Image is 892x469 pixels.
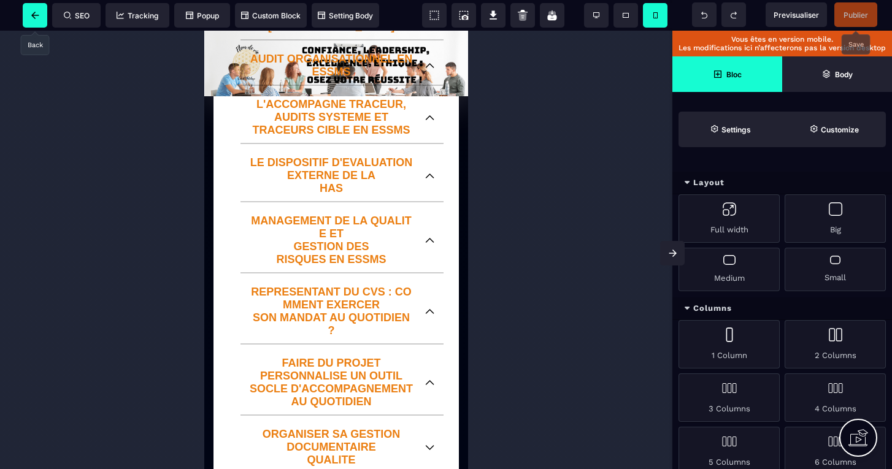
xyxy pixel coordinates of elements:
span: SEO [64,11,90,20]
span: Open Blocks [672,56,782,92]
strong: Bloc [726,70,742,79]
p: AUDIT ORGANISATIONNEL EN ESSMS [45,22,209,48]
span: Setting Body [318,11,373,20]
p: MANAGEMENT DE LA QUALITE ET GESTION DES RISQUES EN ESSMS [45,184,209,235]
div: 4 Columns [785,373,886,422]
span: Screenshot [452,3,476,28]
span: Previsualiser [774,10,819,20]
span: Preview [766,2,827,27]
p: Les modifications ici n’affecterons pas la version desktop [679,44,886,52]
p: L'ACCOMPAGNE TRACEUR, AUDITS SYSTEME ET TRACEURS CIBLE EN ESSMS [45,67,209,106]
div: Full width [679,194,780,243]
div: Columns [672,297,892,320]
div: Big [785,194,886,243]
div: Small [785,248,886,291]
strong: Customize [821,125,859,134]
span: Open Style Manager [782,112,886,147]
p: FAIRE DU PROJET PERSONNALISE UN OUTIL SOCLE D'ACCOMPAGNEMENT AU QUOTIDIEN [45,326,209,378]
span: Settings [679,112,782,147]
div: 3 Columns [679,373,780,422]
span: Popup [186,11,219,20]
p: Vous êtes en version mobile. [679,35,886,44]
p: REPRESENTANT DU CVS : COMMENT EXERCER SON MANDAT AU QUOTIDIEN ? [45,255,209,307]
div: 1 Column [679,320,780,368]
div: 2 Columns [785,320,886,368]
span: Custom Block [241,11,301,20]
strong: Settings [721,125,751,134]
div: Medium [679,248,780,291]
span: Open Layer Manager [782,56,892,92]
p: ORGANISER SA GESTION DOCUMENTAIRE QUALITE [45,397,209,436]
span: Publier [844,10,868,20]
div: Layout [672,172,892,194]
strong: Body [835,70,853,79]
span: View components [422,3,447,28]
span: Tracking [117,11,158,20]
p: LE DISPOSITIF D'EVALUATION EXTERNE DE LA HAS [45,126,209,164]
